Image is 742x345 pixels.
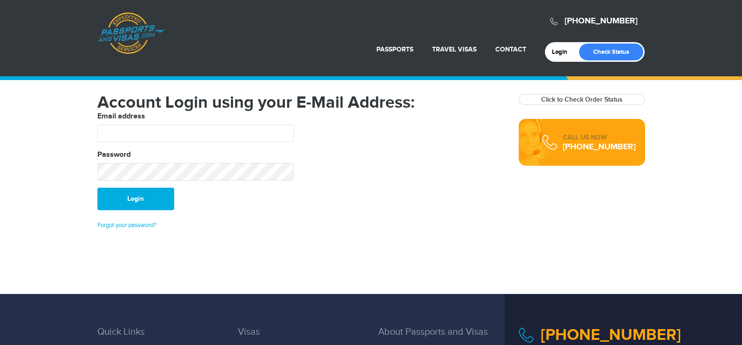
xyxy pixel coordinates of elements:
[552,48,574,56] a: Login
[495,45,526,53] a: Contact
[97,111,145,122] label: Email address
[376,45,413,53] a: Passports
[541,325,681,345] a: [PHONE_NUMBER]
[432,45,477,53] a: Travel Visas
[97,149,131,161] label: Password
[565,16,638,26] a: [PHONE_NUMBER]
[563,142,636,152] div: [PHONE_NUMBER]
[97,188,174,210] button: Login
[541,95,623,103] a: Click to Check Order Status
[563,133,636,142] div: CALL US NOW
[97,94,505,111] h1: Account Login using your E-Mail Address:
[97,221,156,229] a: Forgot your password?
[98,12,164,54] a: Passports & [DOMAIN_NAME]
[579,44,643,60] a: Check Status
